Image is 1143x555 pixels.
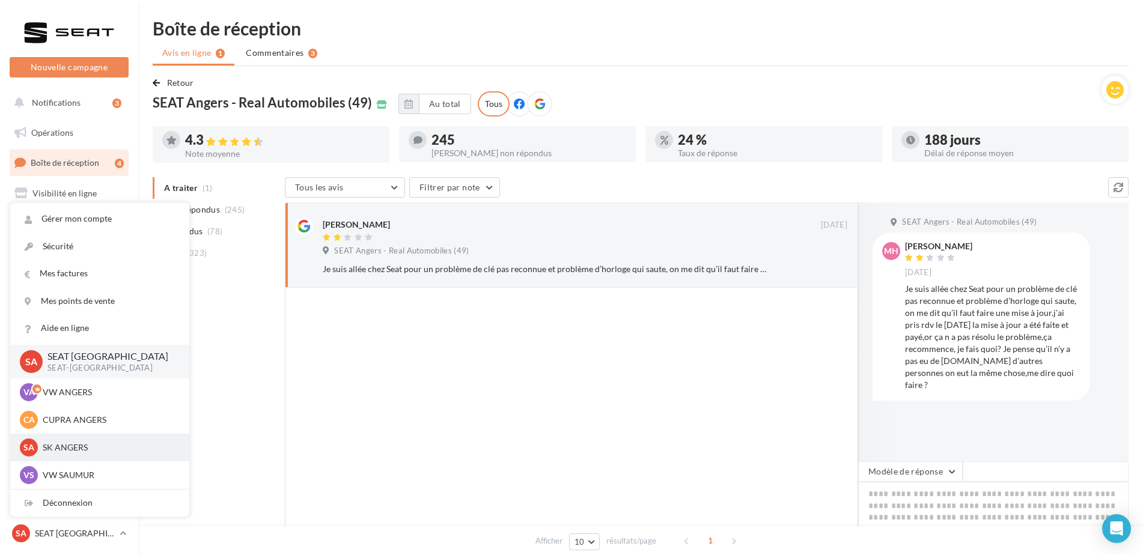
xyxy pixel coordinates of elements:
div: Taux de réponse [678,149,873,157]
p: SEAT-[GEOGRAPHIC_DATA] [47,363,170,374]
button: 10 [569,533,600,550]
span: résultats/page [606,535,656,547]
a: Aide en ligne [10,315,189,342]
button: Au total [419,94,471,114]
span: SA [23,441,34,453]
div: Délai de réponse moyen [924,149,1119,157]
a: Boîte de réception4 [7,150,131,175]
span: Afficher [535,535,562,547]
a: Mes factures [10,260,189,287]
p: SEAT [GEOGRAPHIC_DATA] [47,350,170,363]
div: 3 [112,99,121,108]
a: SA SEAT [GEOGRAPHIC_DATA] [10,522,129,545]
p: VW SAUMUR [43,469,175,481]
div: 245 [431,133,626,147]
span: (78) [207,226,222,236]
span: [DATE] [821,220,847,231]
div: 188 jours [924,133,1119,147]
div: Tous [478,91,510,117]
span: SEAT Angers - Real Automobiles (49) [334,246,469,256]
p: SK ANGERS [43,441,175,453]
span: VS [23,469,34,481]
span: (245) [225,205,245,214]
div: Je suis allée chez Seat pour un problème de clé pas reconnue et problème d’horloge qui saute, on ... [905,283,1081,391]
div: 24 % [678,133,873,147]
span: Commentaires [246,47,303,59]
div: [PERSON_NAME] non répondus [431,149,626,157]
span: SA [16,527,26,539]
span: 1 [701,531,720,550]
span: VA [23,386,35,398]
a: Campagnes [7,211,131,236]
a: Contacts [7,240,131,265]
span: SA [25,354,37,368]
span: [DATE] [905,267,931,278]
a: Calendrier [7,300,131,326]
p: CUPRA ANGERS [43,414,175,426]
span: Non répondus [164,204,220,216]
span: Boîte de réception [31,157,99,168]
button: Tous les avis [285,177,405,198]
div: [PERSON_NAME] [323,219,390,231]
span: Notifications [32,97,81,108]
div: Open Intercom Messenger [1102,514,1131,543]
a: Sécurité [10,233,189,260]
span: CA [23,414,35,426]
button: Modèle de réponse [858,461,963,482]
div: 4 [115,159,124,168]
div: [PERSON_NAME] [905,242,972,250]
span: Opérations [31,127,73,138]
a: Opérations [7,120,131,145]
button: Nouvelle campagne [10,57,129,77]
span: SEAT Angers - Real Automobiles (49) [153,96,372,109]
span: Tous les avis [295,182,344,192]
span: 10 [575,537,585,547]
button: Retour [153,76,199,90]
button: Notifications 3 [7,90,126,115]
a: Gérer mon compte [10,205,189,232]
span: SEAT Angers - Real Automobiles (49) [902,217,1037,228]
button: Filtrer par note [409,177,500,198]
a: Mes points de vente [10,288,189,315]
span: Visibilité en ligne [32,188,97,198]
a: PLV et print personnalisable [7,330,131,365]
div: Je suis allée chez Seat pour un problème de clé pas reconnue et problème d’horloge qui saute, on ... [323,263,769,275]
a: Médiathèque [7,270,131,296]
div: Note moyenne [185,150,380,158]
span: Retour [167,77,194,88]
div: Boîte de réception [153,19,1129,37]
p: VW ANGERS [43,386,175,398]
p: SEAT [GEOGRAPHIC_DATA] [35,527,115,539]
div: 3 [308,49,317,58]
button: Au total [398,94,471,114]
div: Déconnexion [10,490,189,517]
a: Campagnes DataOnDemand [7,370,131,405]
span: (323) [187,248,207,258]
a: Visibilité en ligne [7,181,131,206]
span: MH [884,245,898,257]
div: 4.3 [185,133,380,147]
